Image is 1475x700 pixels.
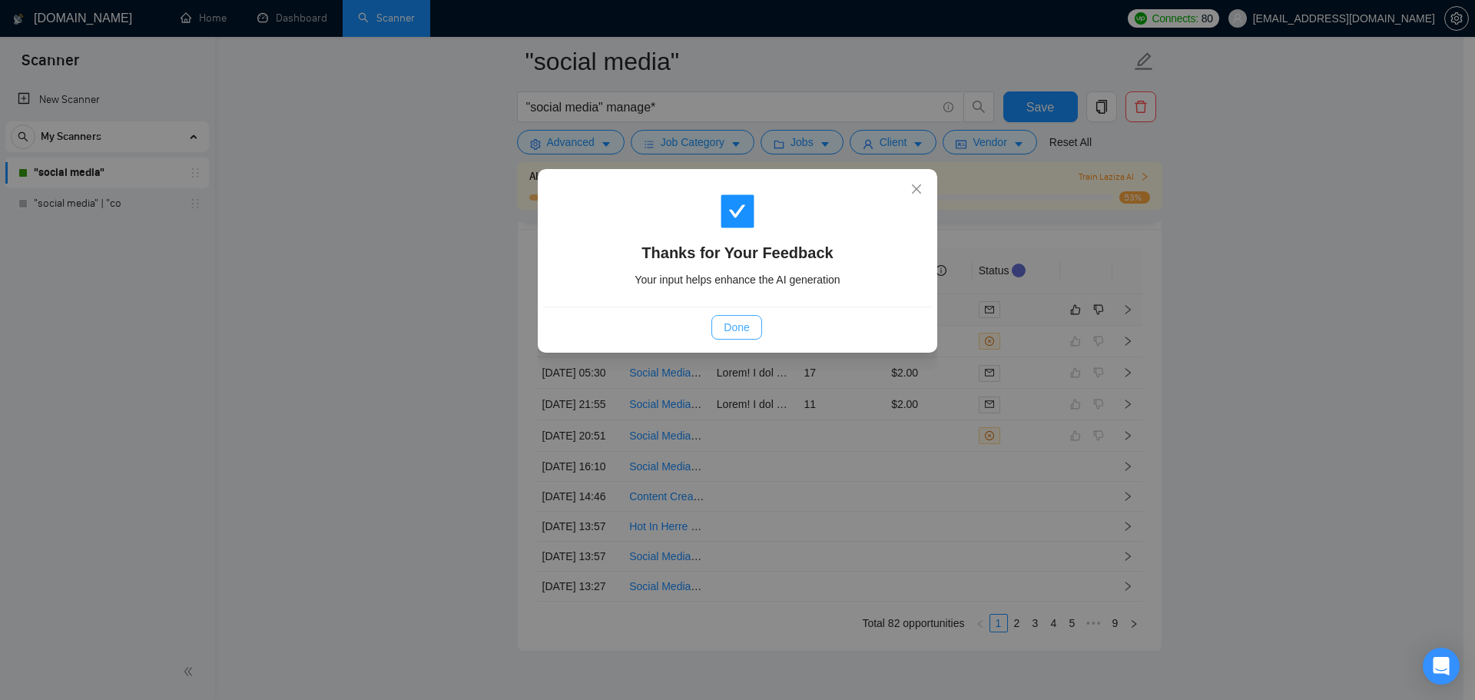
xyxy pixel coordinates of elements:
[635,274,840,286] span: Your input helps enhance the AI generation
[724,319,749,336] span: Done
[711,315,761,340] button: Done
[562,242,913,264] h4: Thanks for Your Feedback
[896,169,937,211] button: Close
[1423,648,1460,685] div: Open Intercom Messenger
[910,183,923,195] span: close
[719,193,756,230] span: check-square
